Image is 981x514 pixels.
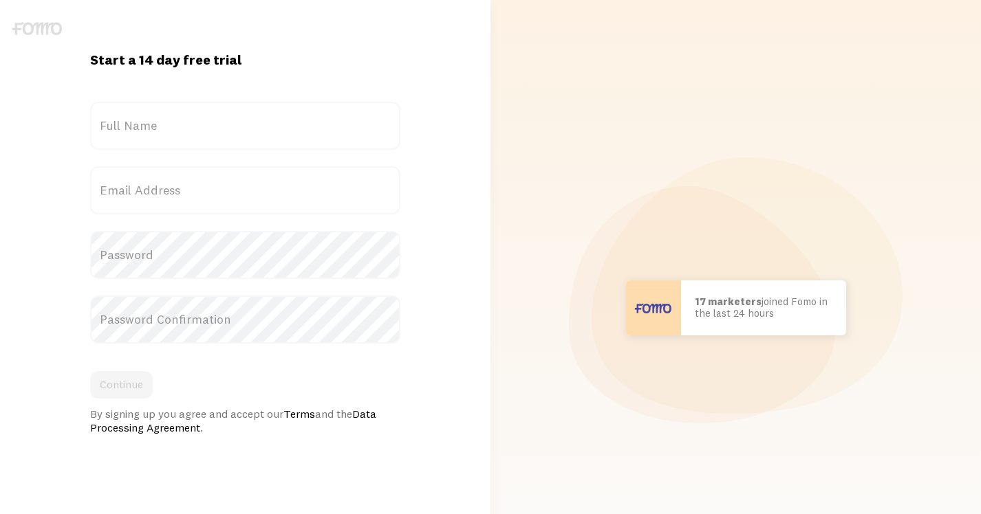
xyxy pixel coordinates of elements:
b: 17 marketers [695,295,762,308]
h1: Start a 14 day free trial [90,51,400,69]
a: Data Processing Agreement [90,407,376,434]
label: Password Confirmation [90,295,400,344]
a: Terms [283,407,315,421]
img: fomo-logo-gray-b99e0e8ada9f9040e2984d0d95b3b12da0074ffd48d1e5cb62ac37fc77b0b268.svg [12,22,62,35]
div: By signing up you agree and accept our and the . [90,407,400,434]
label: Password [90,231,400,279]
img: User avatar [626,280,681,335]
p: joined Fomo in the last 24 hours [695,296,832,319]
label: Email Address [90,166,400,214]
label: Full Name [90,102,400,150]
